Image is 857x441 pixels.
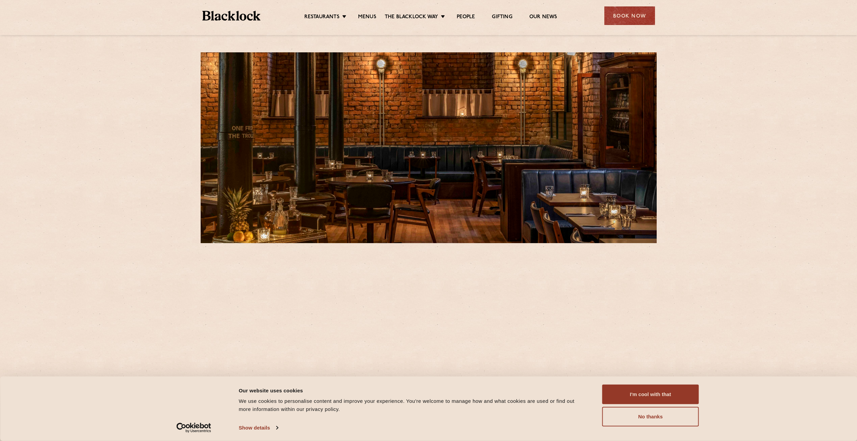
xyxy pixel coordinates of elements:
a: Show details [239,423,278,433]
a: Gifting [492,14,512,21]
div: Book Now [604,6,655,25]
a: The Blacklock Way [385,14,438,21]
a: Our News [529,14,557,21]
a: Menus [358,14,376,21]
img: BL_Textured_Logo-footer-cropped.svg [202,11,261,21]
div: We use cookies to personalise content and improve your experience. You're welcome to manage how a... [239,397,587,413]
button: No thanks [602,407,699,426]
a: Restaurants [304,14,339,21]
a: People [457,14,475,21]
a: Usercentrics Cookiebot - opens in a new window [164,423,223,433]
div: Our website uses cookies [239,386,587,394]
button: I'm cool with that [602,385,699,404]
